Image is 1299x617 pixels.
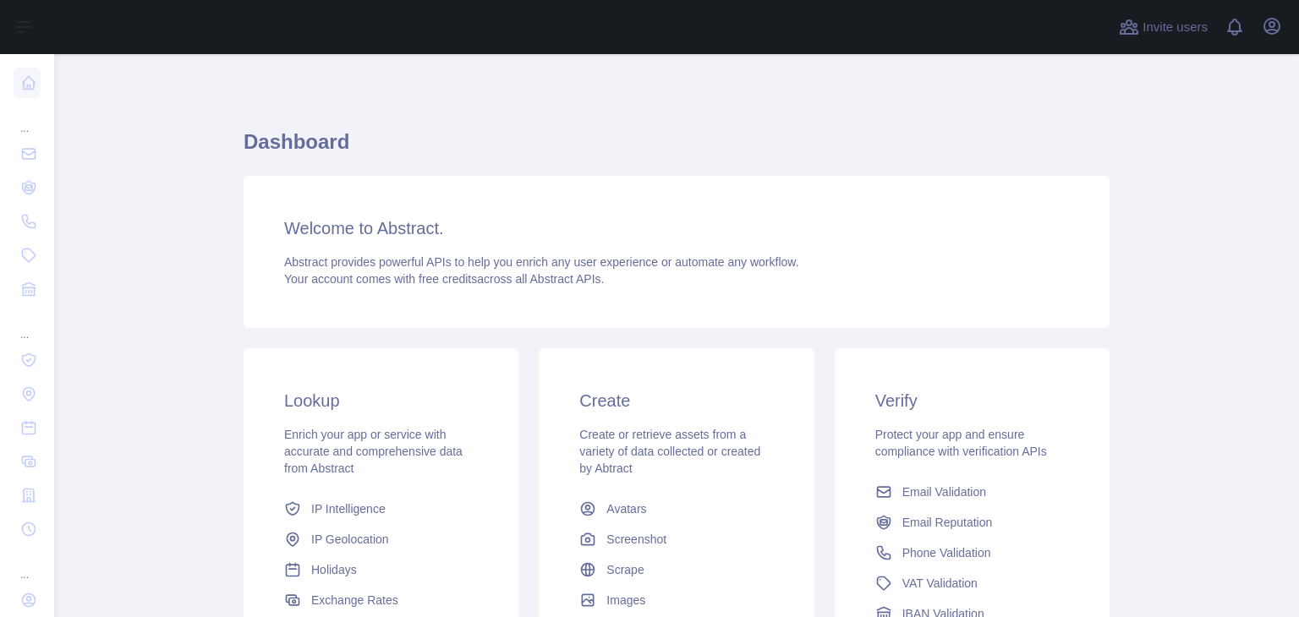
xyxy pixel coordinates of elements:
span: free credits [419,272,477,286]
span: IP Intelligence [311,500,386,517]
span: Create or retrieve assets from a variety of data collected or created by Abtract [579,428,760,475]
a: Holidays [277,554,485,585]
a: Scrape [573,554,780,585]
a: IP Geolocation [277,524,485,554]
h3: Create [579,389,773,412]
a: Email Validation [869,477,1076,507]
span: Avatars [606,500,646,517]
span: IP Geolocation [311,531,389,548]
a: Screenshot [573,524,780,554]
button: Invite users [1115,14,1211,41]
h3: Verify [875,389,1069,412]
span: Protect your app and ensure compliance with verification APIs [875,428,1047,458]
span: Email Validation [902,483,986,500]
a: Phone Validation [869,538,1076,568]
span: VAT Validation [902,575,978,592]
div: ... [14,101,41,135]
h3: Welcome to Abstract. [284,216,1069,240]
span: Abstract provides powerful APIs to help you enrich any user experience or automate any workflow. [284,255,799,269]
span: Email Reputation [902,514,993,531]
span: Scrape [606,561,644,578]
a: IP Intelligence [277,494,485,524]
a: Exchange Rates [277,585,485,615]
span: Images [606,592,645,609]
a: Avatars [573,494,780,524]
span: Holidays [311,561,357,578]
h1: Dashboard [244,128,1110,169]
a: Images [573,585,780,615]
div: ... [14,548,41,582]
span: Enrich your app or service with accurate and comprehensive data from Abstract [284,428,463,475]
span: Phone Validation [902,544,991,561]
span: Invite users [1143,18,1208,37]
span: Screenshot [606,531,666,548]
span: Exchange Rates [311,592,398,609]
a: VAT Validation [869,568,1076,598]
span: Your account comes with across all Abstract APIs. [284,272,604,286]
a: Email Reputation [869,507,1076,538]
div: ... [14,308,41,341]
h3: Lookup [284,389,478,412]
